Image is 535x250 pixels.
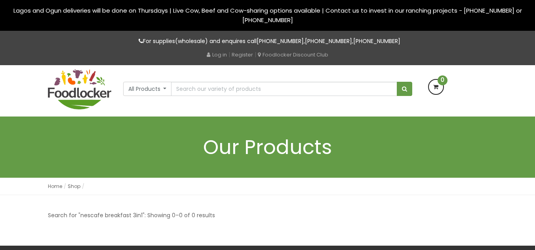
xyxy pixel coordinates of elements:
span: | [228,51,230,58]
a: Shop [68,183,80,190]
img: FoodLocker [48,69,111,109]
a: Foodlocker Discount Club [258,51,328,58]
span: | [255,51,256,58]
h1: Our Products [48,136,487,158]
p: For supplies(wholesale) and enquires call , , [48,37,487,46]
a: Log in [207,51,227,58]
a: Register [232,51,253,58]
button: All Products [123,82,172,96]
span: 0 [438,75,447,85]
input: Search our variety of products [171,82,397,96]
a: [PHONE_NUMBER] [305,37,352,45]
a: [PHONE_NUMBER] [353,37,400,45]
a: Home [48,183,62,190]
p: Search for "nescafe breakfast 3in1": Showing 0–0 of 0 results [48,211,215,220]
span: Lagos and Ogun deliveries will be done on Thursdays | Live Cow, Beef and Cow-sharing options avai... [13,6,522,24]
a: [PHONE_NUMBER] [257,37,304,45]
